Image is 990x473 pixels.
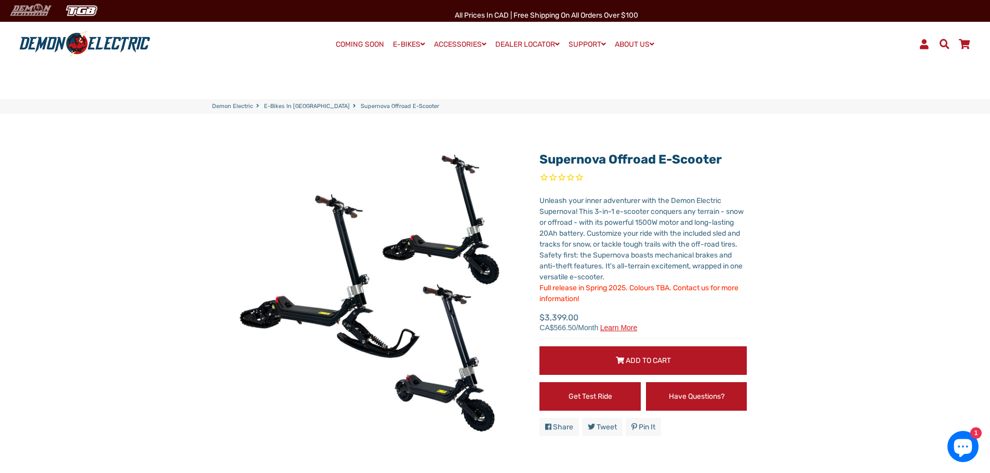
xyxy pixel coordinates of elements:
img: TGB Canada [60,2,103,19]
span: Share [553,423,573,431]
span: Full release in Spring 2025. Colours TBA. Contact us for more information! [539,283,738,303]
span: $3,399.00 [539,312,637,331]
a: Have Questions? [646,382,747,411]
inbox-online-store-chat: Shopify online store chat [944,431,982,465]
img: Demon Electric [5,2,55,19]
a: ABOUT US [611,37,658,52]
img: Demon Electric logo [16,31,154,58]
span: Rated 0.0 out of 5 stars 0 reviews [539,172,747,184]
span: Tweet [597,423,617,431]
span: Add to Cart [626,356,671,365]
a: Supernova Offroad E-Scooter [539,152,722,167]
span: Supernova Offroad E-Scooter [361,102,439,111]
a: SUPPORT [565,37,610,52]
span: Pin it [639,423,655,431]
span: All Prices in CAD | Free shipping on all orders over $100 [455,11,638,20]
a: COMING SOON [332,37,388,52]
span: Unleash your inner adventurer with the Demon Electric Supernova! This 3-in-1 e-scooter conquers a... [539,196,744,281]
a: ACCESSORIES [430,37,490,52]
a: E-Bikes in [GEOGRAPHIC_DATA] [264,102,350,111]
button: Add to Cart [539,346,747,375]
a: DEALER LOCATOR [492,37,563,52]
a: E-BIKES [389,37,429,52]
a: Demon Electric [212,102,253,111]
a: Get Test Ride [539,382,641,411]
